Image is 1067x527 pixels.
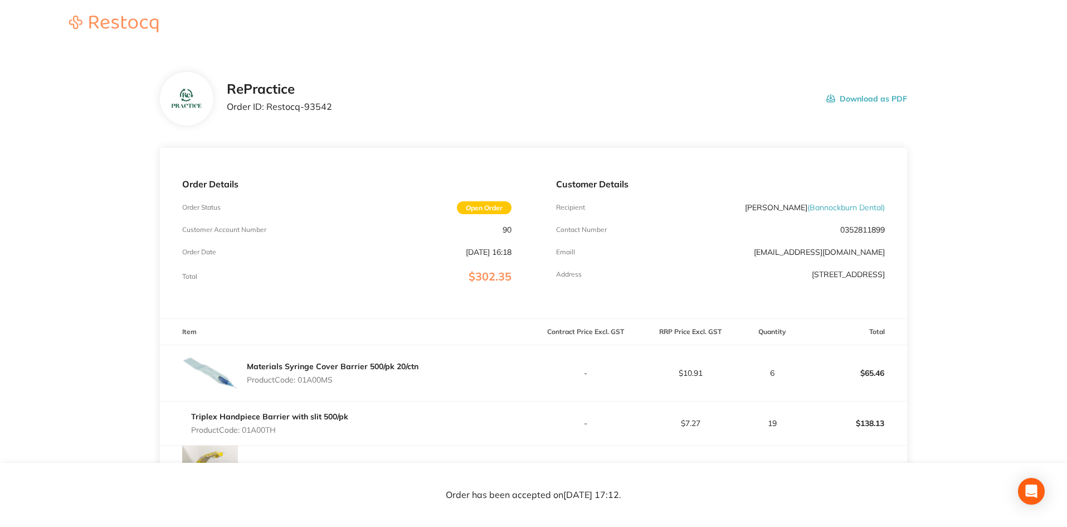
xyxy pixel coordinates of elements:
[534,419,638,428] p: -
[182,204,221,211] p: Order Status
[639,419,742,428] p: $7.27
[58,16,169,32] img: Restocq logo
[743,419,802,428] p: 19
[534,319,639,345] th: Contract Price Excl. GST
[1018,478,1045,505] div: Open Intercom Messenger
[754,247,885,257] a: [EMAIL_ADDRESS][DOMAIN_NAME]
[812,270,885,279] p: [STREET_ADDRESS]
[556,204,585,211] p: Recipient
[191,412,348,422] a: Triplex Handpiece Barrier with slit 500/pk
[807,202,885,212] span: ( Bannockburn Dental )
[182,345,238,401] img: eHd0NDF0YQ
[745,203,885,212] p: [PERSON_NAME]
[803,410,907,437] p: $138.13
[457,201,511,214] span: Open Order
[803,360,907,386] p: $65.46
[556,226,607,234] p: Contact Number
[182,446,238,501] img: YWdhcDUzag
[191,426,348,434] p: Product Code: 01A00TH
[840,225,885,234] p: 0352811899
[466,248,511,257] p: [DATE] 16:18
[182,273,197,281] p: Total
[227,81,332,97] h2: RePractice
[446,490,621,500] p: Order has been accepted on [DATE] 17:12 .
[556,179,885,189] p: Customer Details
[169,81,205,117] img: ZmtvNmtrZw
[556,248,575,256] p: Emaill
[826,81,907,116] button: Download as PDF
[182,179,511,189] p: Order Details
[534,369,638,378] p: -
[556,270,582,278] p: Address
[160,319,533,345] th: Item
[247,375,418,384] p: Product Code: 01A00MS
[469,269,511,283] span: $302.35
[802,319,907,345] th: Total
[182,226,266,234] p: Customer Account Number
[182,248,216,256] p: Order Date
[743,369,802,378] p: 6
[227,101,332,112] p: Order ID: Restocq- 93542
[247,462,387,472] a: Bite Stick Cover Barrier 500/pk 20/ctn
[743,319,802,345] th: Quantity
[58,16,169,34] a: Restocq logo
[247,361,418,371] a: Materials Syringe Cover Barrier 500/pk 20/ctn
[503,225,511,234] p: 90
[639,369,742,378] p: $10.91
[803,460,907,487] p: $7.27
[638,319,743,345] th: RRP Price Excl. GST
